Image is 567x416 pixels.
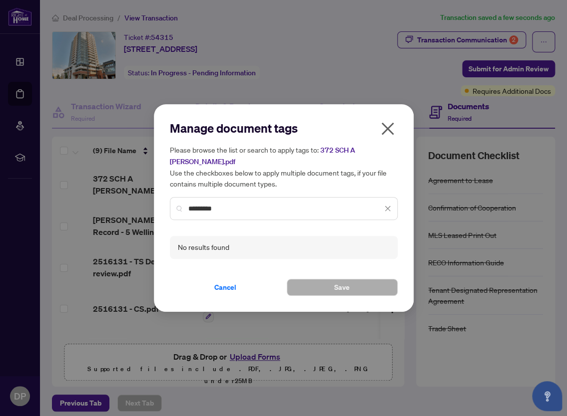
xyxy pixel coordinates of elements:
button: Cancel [170,279,281,296]
h5: Please browse the list or search to apply tags to: Use the checkboxes below to apply multiple doc... [170,144,398,189]
span: close [384,205,391,212]
h2: Manage document tags [170,120,398,136]
button: Open asap [532,381,562,411]
button: Save [287,279,398,296]
span: close [380,121,396,137]
div: No results found [178,242,229,253]
span: Cancel [214,279,236,295]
